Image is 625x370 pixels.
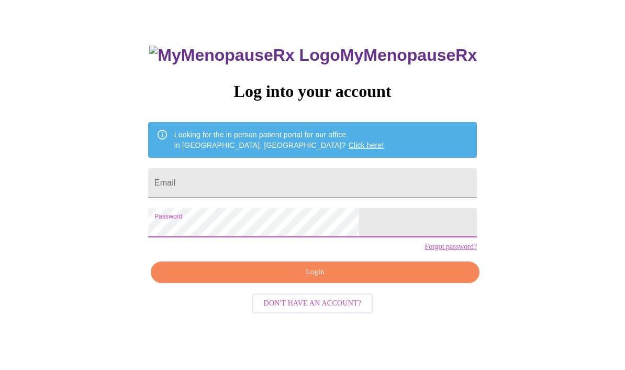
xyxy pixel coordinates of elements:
[163,266,467,279] span: Login
[148,82,477,101] h3: Log into your account
[174,125,384,155] div: Looking for the in person patient portal for our office in [GEOGRAPHIC_DATA], [GEOGRAPHIC_DATA]?
[252,293,373,314] button: Don't have an account?
[149,46,477,65] h3: MyMenopauseRx
[264,297,362,310] span: Don't have an account?
[149,46,340,65] img: MyMenopauseRx Logo
[425,243,477,251] a: Forgot password?
[151,262,479,283] button: Login
[349,141,384,149] a: Click here!
[250,298,376,307] a: Don't have an account?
